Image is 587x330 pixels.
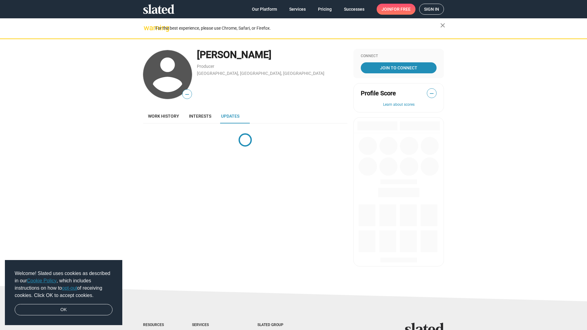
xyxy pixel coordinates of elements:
a: Successes [339,4,369,15]
span: Services [289,4,306,15]
span: Work history [148,114,179,119]
mat-icon: warning [144,24,151,31]
a: Interests [184,109,216,123]
a: Work history [143,109,184,123]
a: Joinfor free [377,4,415,15]
span: Successes [344,4,364,15]
a: Services [284,4,311,15]
span: Welcome! Slated uses cookies as described in our , which includes instructions on how to of recei... [15,270,113,299]
span: Pricing [318,4,332,15]
div: For the best experience, please use Chrome, Safari, or Firefox. [155,24,440,32]
span: Profile Score [361,89,396,97]
a: dismiss cookie message [15,304,113,316]
a: Producer [197,64,214,69]
button: Learn about scores [361,102,437,107]
mat-icon: close [439,22,446,29]
span: Join [382,4,411,15]
div: Services [192,323,233,328]
div: Connect [361,54,437,59]
span: Join To Connect [362,62,435,73]
a: Join To Connect [361,62,437,73]
a: Updates [216,109,244,123]
span: for free [391,4,411,15]
span: Our Platform [252,4,277,15]
span: Interests [189,114,211,119]
a: Our Platform [247,4,282,15]
div: Resources [143,323,168,328]
span: Updates [221,114,239,119]
a: Sign in [419,4,444,15]
span: Sign in [424,4,439,14]
span: — [427,90,436,97]
div: [PERSON_NAME] [197,48,347,61]
a: opt-out [62,285,77,291]
a: Cookie Policy [27,278,57,283]
span: — [183,90,192,98]
div: cookieconsent [5,260,122,325]
a: Pricing [313,4,337,15]
a: [GEOGRAPHIC_DATA], [GEOGRAPHIC_DATA], [GEOGRAPHIC_DATA] [197,71,324,76]
div: Slated Group [257,323,299,328]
